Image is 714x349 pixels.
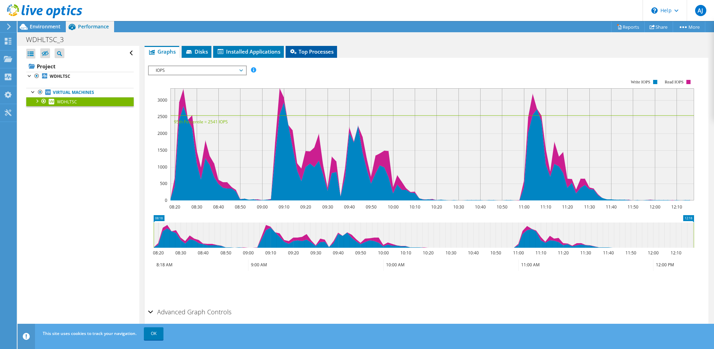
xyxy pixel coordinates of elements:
b: WDHLTSC [50,73,70,79]
text: 10:10 [409,204,420,210]
text: 09:10 [279,204,289,210]
text: 3000 [157,97,167,103]
text: 2000 [157,130,167,136]
span: Installed Applications [217,48,280,55]
h2: Advanced Graph Controls [148,305,231,319]
text: 11:00 [513,250,524,256]
text: 11:00 [519,204,530,210]
span: Disks [185,48,208,55]
text: 10:30 [453,204,464,210]
text: 0 [165,197,167,203]
a: More [673,21,705,32]
a: OK [144,327,163,340]
text: 10:30 [446,250,456,256]
text: 09:50 [366,204,377,210]
svg: \n [651,7,658,14]
text: 11:10 [540,204,551,210]
text: 11:50 [625,250,636,256]
text: 11:30 [580,250,591,256]
text: 10:00 [378,250,389,256]
span: Graphs [148,48,176,55]
text: 11:40 [603,250,614,256]
text: 10:20 [423,250,434,256]
text: 12:00 [648,250,659,256]
text: 08:50 [235,204,246,210]
text: 09:30 [310,250,321,256]
text: 12:10 [671,204,682,210]
text: 11:30 [584,204,595,210]
span: This site uses cookies to track your navigation. [43,330,136,336]
text: 08:40 [213,204,224,210]
text: 11:20 [562,204,573,210]
text: 09:00 [257,204,268,210]
a: WDHLTSC [26,72,134,81]
text: 08:40 [198,250,209,256]
text: 09:50 [355,250,366,256]
span: Environment [30,23,61,30]
text: 1500 [157,147,167,153]
a: Project [26,61,134,72]
text: 09:20 [288,250,299,256]
text: 08:50 [220,250,231,256]
text: 500 [160,180,167,186]
text: 09:40 [333,250,344,256]
text: 11:20 [558,250,569,256]
a: Share [644,21,673,32]
span: IOPS [152,66,242,75]
text: Write IOPS [631,80,650,84]
text: 10:40 [468,250,479,256]
span: WDHLTSC [57,99,77,105]
text: 08:20 [169,204,180,210]
text: 10:40 [475,204,486,210]
text: 12:10 [671,250,681,256]
text: 10:20 [431,204,442,210]
text: 11:10 [535,250,546,256]
a: WDHLTSC [26,97,134,106]
text: 10:50 [490,250,501,256]
text: 2500 [157,114,167,119]
text: 11:40 [606,204,617,210]
text: 09:30 [322,204,333,210]
text: 08:30 [175,250,186,256]
text: 12:00 [650,204,660,210]
text: 08:20 [153,250,164,256]
span: Performance [78,23,109,30]
h1: WDHLTSC_3 [23,36,75,43]
text: 10:50 [497,204,507,210]
text: 11:50 [628,204,638,210]
text: 09:40 [344,204,355,210]
a: Virtual Machines [26,88,134,97]
a: Reports [611,21,645,32]
text: 10:10 [400,250,411,256]
text: 95th Percentile = 2541 IOPS [174,119,228,125]
text: 10:00 [388,204,399,210]
span: Top Processes [289,48,334,55]
text: Read IOPS [665,80,684,84]
text: 1000 [157,164,167,170]
text: 09:00 [243,250,254,256]
text: 09:10 [265,250,276,256]
span: AJ [695,5,706,16]
text: 09:20 [300,204,311,210]
text: 08:30 [191,204,202,210]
